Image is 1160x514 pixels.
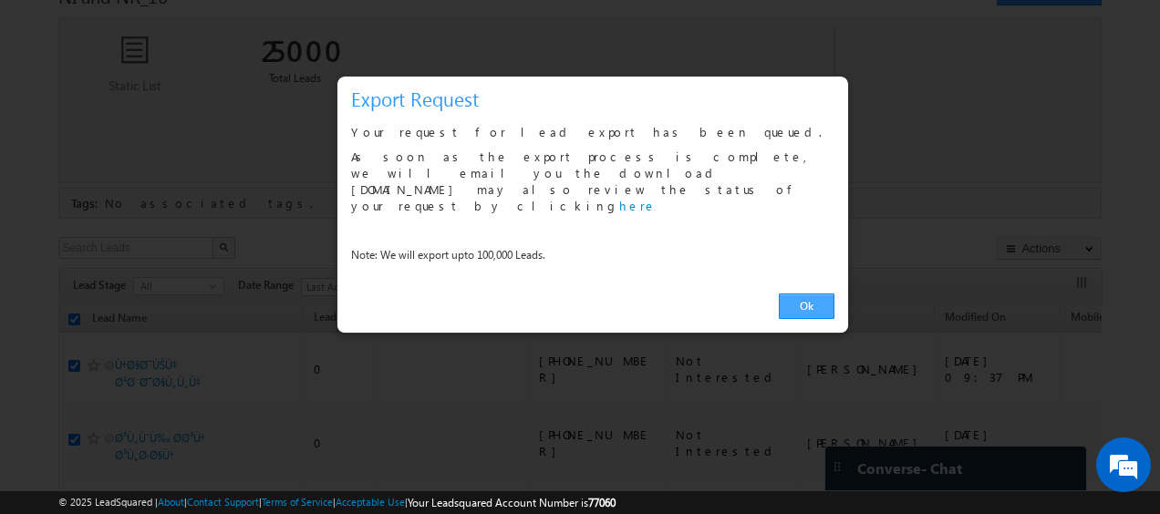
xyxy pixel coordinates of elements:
[351,247,834,263] p: Note: We will export upto 100,000 Leads.
[248,394,331,418] em: Start Chat
[187,496,259,508] a: Contact Support
[31,96,77,119] img: d_60004797649_company_0_60004797649
[588,496,616,509] span: 77060
[779,293,834,319] a: Ok
[619,198,657,213] a: here
[24,169,333,379] textarea: Type your message and hit 'Enter'
[262,496,333,508] a: Terms of Service
[351,124,834,140] p: Your request for lead export has been queued.
[58,494,616,511] span: © 2025 LeadSquared | | | | |
[299,9,343,53] div: Minimize live chat window
[351,83,842,115] h3: Export Request
[408,496,616,509] span: Your Leadsquared Account Number is
[158,496,184,508] a: About
[336,496,405,508] a: Acceptable Use
[95,96,306,119] div: Chat with us now
[351,149,834,214] p: As soon as the export process is complete, we will email you the download [DOMAIN_NAME] may also ...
